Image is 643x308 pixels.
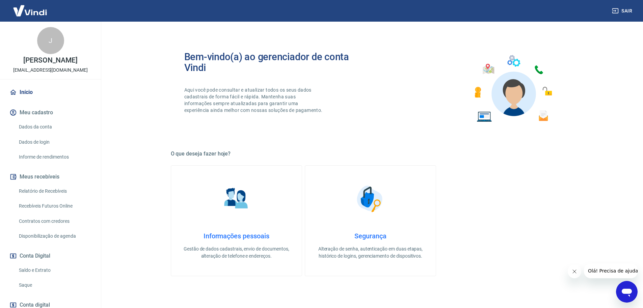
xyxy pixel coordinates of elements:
h2: Bem-vindo(a) ao gerenciador de conta Vindi [184,51,371,73]
span: Olá! Precisa de ajuda? [4,5,57,10]
a: Saldo e Extrato [16,263,93,277]
p: [PERSON_NAME] [23,57,77,64]
iframe: Botão para abrir a janela de mensagens [616,281,638,303]
h4: Informações pessoais [182,232,291,240]
a: Informe de rendimentos [16,150,93,164]
a: Contratos com credores [16,214,93,228]
button: Sair [611,5,635,17]
button: Conta Digital [8,248,93,263]
a: Relatório de Recebíveis [16,184,93,198]
a: Dados da conta [16,120,93,134]
iframe: Fechar mensagem [568,265,581,278]
img: Informações pessoais [219,182,253,216]
img: Imagem de um avatar masculino com diversos icones exemplificando as funcionalidades do gerenciado... [468,51,557,126]
button: Meus recebíveis [8,169,93,184]
a: Dados de login [16,135,93,149]
p: Alteração de senha, autenticação em duas etapas, histórico de logins, gerenciamento de dispositivos. [316,245,425,260]
a: Recebíveis Futuros Online [16,199,93,213]
img: Segurança [353,182,387,216]
h5: O que deseja fazer hoje? [171,150,570,157]
a: Disponibilização de agenda [16,229,93,243]
p: Gestão de dados cadastrais, envio de documentos, alteração de telefone e endereços. [182,245,291,260]
h4: Segurança [316,232,425,240]
div: J [37,27,64,54]
img: Vindi [8,0,52,21]
a: Saque [16,278,93,292]
p: [EMAIL_ADDRESS][DOMAIN_NAME] [13,67,88,74]
a: Informações pessoaisInformações pessoaisGestão de dados cadastrais, envio de documentos, alteraçã... [171,165,302,276]
a: SegurançaSegurançaAlteração de senha, autenticação em duas etapas, histórico de logins, gerenciam... [305,165,436,276]
button: Meu cadastro [8,105,93,120]
iframe: Mensagem da empresa [584,263,638,278]
a: Início [8,85,93,100]
p: Aqui você pode consultar e atualizar todos os seus dados cadastrais de forma fácil e rápida. Mant... [184,87,324,114]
